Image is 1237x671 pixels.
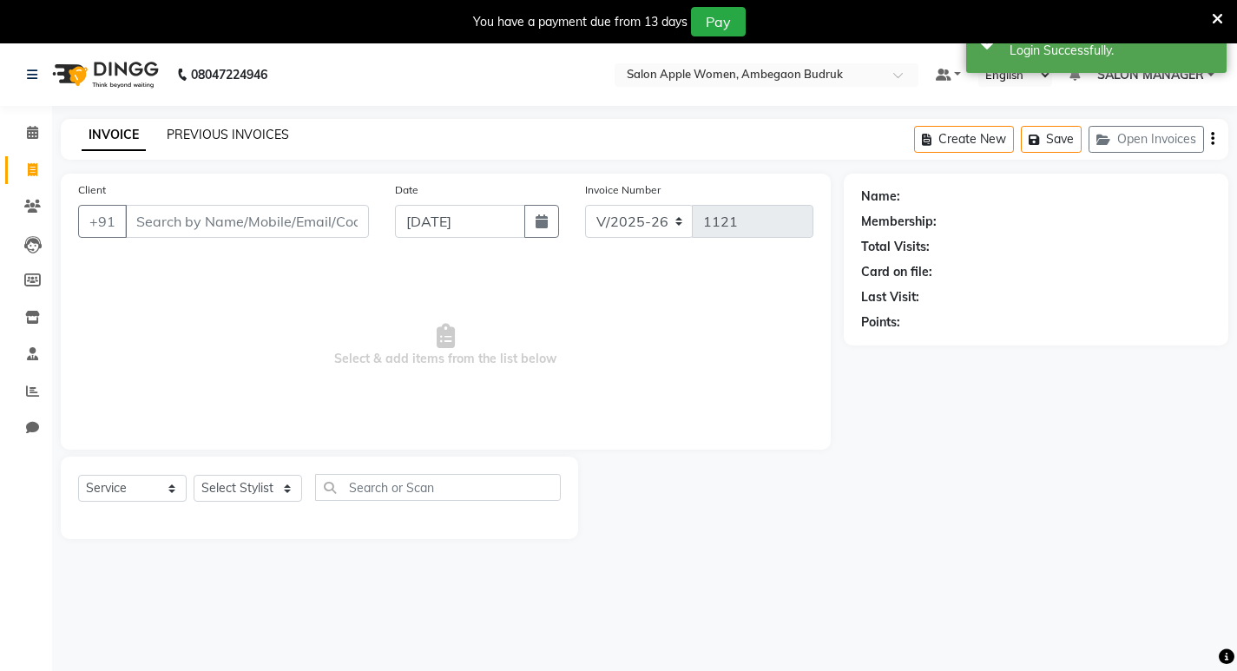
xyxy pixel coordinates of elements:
[861,213,937,231] div: Membership:
[861,238,930,256] div: Total Visits:
[861,263,932,281] div: Card on file:
[585,182,661,198] label: Invoice Number
[191,50,267,99] b: 08047224946
[1010,42,1214,60] div: Login Successfully.
[78,182,106,198] label: Client
[395,182,418,198] label: Date
[861,313,900,332] div: Points:
[1089,126,1204,153] button: Open Invoices
[167,127,289,142] a: PREVIOUS INVOICES
[78,205,127,238] button: +91
[78,259,813,432] span: Select & add items from the list below
[1021,126,1082,153] button: Save
[861,288,919,306] div: Last Visit:
[914,126,1014,153] button: Create New
[861,187,900,206] div: Name:
[82,120,146,151] a: INVOICE
[473,13,688,31] div: You have a payment due from 13 days
[315,474,561,501] input: Search or Scan
[1097,66,1204,84] span: SALON MANAGER
[125,205,369,238] input: Search by Name/Mobile/Email/Code
[691,7,746,36] button: Pay
[44,50,163,99] img: logo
